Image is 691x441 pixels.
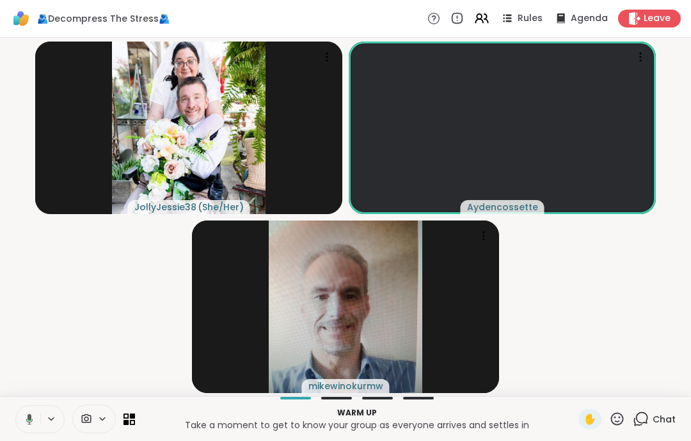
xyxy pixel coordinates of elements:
[198,201,244,213] span: ( She/Her )
[653,413,676,426] span: Chat
[467,201,538,213] span: Aydencossette
[134,201,196,213] span: JollyJessie38
[584,412,596,427] span: ✋
[143,419,571,431] p: Take a moment to get to know your group as everyone arrives and settles in
[518,12,543,25] span: Rules
[10,8,32,29] img: ShareWell Logomark
[143,407,571,419] p: Warm up
[571,12,608,25] span: Agenda
[37,12,170,25] span: 🫂Decompress The Stress🫂
[644,12,671,25] span: Leave
[112,42,266,214] img: JollyJessie38
[308,380,383,392] span: mikewinokurmw
[269,220,422,393] img: mikewinokurmw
